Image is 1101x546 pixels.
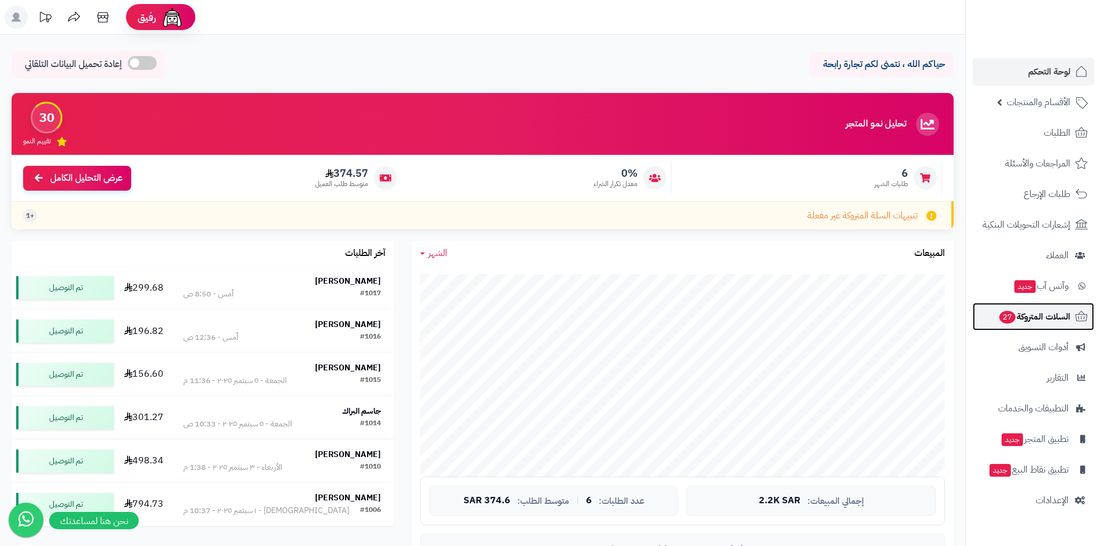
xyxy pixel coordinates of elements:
[183,375,287,387] div: الجمعة - ٥ سبتمبر ٢٠٢٥ - 11:36 م
[998,400,1069,417] span: التطبيقات والخدمات
[983,217,1070,233] span: إشعارات التحويلات البنكية
[360,462,381,473] div: #1010
[183,418,292,430] div: الجمعة - ٥ سبتمبر ٢٠٢٥ - 10:33 ص
[576,496,579,505] span: |
[118,353,169,396] td: 156.60
[973,364,1094,392] a: التقارير
[342,405,381,417] strong: جاسم البراك
[586,496,592,506] span: 6
[998,309,1070,325] span: السلات المتروكة
[1018,339,1069,355] span: أدوات التسويق
[1028,64,1070,80] span: لوحة التحكم
[1047,370,1069,386] span: التقارير
[1036,492,1069,508] span: الإعدادات
[1024,186,1070,202] span: طلبات الإرجاع
[315,448,381,460] strong: [PERSON_NAME]
[818,58,945,71] p: حياكم الله ، نتمنى لكم تجارة رابحة
[315,275,381,287] strong: [PERSON_NAME]
[999,310,1017,324] span: 27
[874,167,908,180] span: 6
[973,456,1094,484] a: تطبيق نقاط البيعجديد
[118,396,169,439] td: 301.27
[183,505,349,517] div: [DEMOGRAPHIC_DATA] - ١ سبتمبر ٢٠٢٥ - 10:37 م
[315,167,368,180] span: 374.57
[973,211,1094,239] a: إشعارات التحويلات البنكية
[973,486,1094,514] a: الإعدادات
[428,246,447,260] span: الشهر
[973,180,1094,208] a: طلبات الإرجاع
[973,242,1094,269] a: العملاء
[360,418,381,430] div: #1014
[315,179,368,189] span: متوسط طلب العميل
[26,211,34,221] span: +1
[599,496,644,506] span: عدد الطلبات:
[973,58,1094,86] a: لوحة التحكم
[118,440,169,482] td: 498.34
[759,496,800,506] span: 2.2K SAR
[807,209,918,222] span: تنبيهات السلة المتروكة غير مفعلة
[1002,433,1023,446] span: جديد
[16,450,114,473] div: تم التوصيل
[989,464,1011,477] span: جديد
[16,363,114,386] div: تم التوصيل
[16,493,114,516] div: تم التوصيل
[118,266,169,309] td: 299.68
[16,320,114,343] div: تم التوصيل
[973,272,1094,300] a: وآتس آبجديد
[183,332,238,343] div: أمس - 12:36 ص
[1014,280,1036,293] span: جديد
[464,496,510,506] span: 374.6 SAR
[594,179,637,189] span: معدل تكرار الشراء
[345,248,385,259] h3: آخر الطلبات
[1013,278,1069,294] span: وآتس آب
[1000,431,1069,447] span: تطبيق المتجر
[315,492,381,504] strong: [PERSON_NAME]
[420,247,447,260] a: الشهر
[118,310,169,352] td: 196.82
[315,318,381,330] strong: [PERSON_NAME]
[846,119,906,129] h3: تحليل نمو المتجر
[973,303,1094,330] a: السلات المتروكة27
[973,425,1094,453] a: تطبيق المتجرجديد
[360,375,381,387] div: #1015
[183,462,282,473] div: الأربعاء - ٣ سبتمبر ٢٠٢٥ - 1:38 م
[1005,155,1070,172] span: المراجعات والأسئلة
[50,172,123,185] span: عرض التحليل الكامل
[1044,125,1070,141] span: الطلبات
[973,119,1094,147] a: الطلبات
[914,248,945,259] h3: المبيعات
[16,406,114,429] div: تم التوصيل
[16,276,114,299] div: تم التوصيل
[31,6,60,32] a: تحديثات المنصة
[23,166,131,191] a: عرض التحليل الكامل
[161,6,184,29] img: ai-face.png
[23,136,51,146] span: تقييم النمو
[973,395,1094,422] a: التطبيقات والخدمات
[517,496,569,506] span: متوسط الطلب:
[973,150,1094,177] a: المراجعات والأسئلة
[988,462,1069,478] span: تطبيق نقاط البيع
[594,167,637,180] span: 0%
[874,179,908,189] span: طلبات الشهر
[183,288,233,300] div: أمس - 8:50 ص
[360,332,381,343] div: #1016
[25,58,122,71] span: إعادة تحميل البيانات التلقائي
[118,483,169,526] td: 794.73
[138,10,156,24] span: رفيق
[807,496,864,506] span: إجمالي المبيعات:
[315,362,381,374] strong: [PERSON_NAME]
[360,505,381,517] div: #1006
[973,333,1094,361] a: أدوات التسويق
[1022,9,1090,34] img: logo-2.png
[360,288,381,300] div: #1017
[1046,247,1069,263] span: العملاء
[1007,94,1070,110] span: الأقسام والمنتجات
